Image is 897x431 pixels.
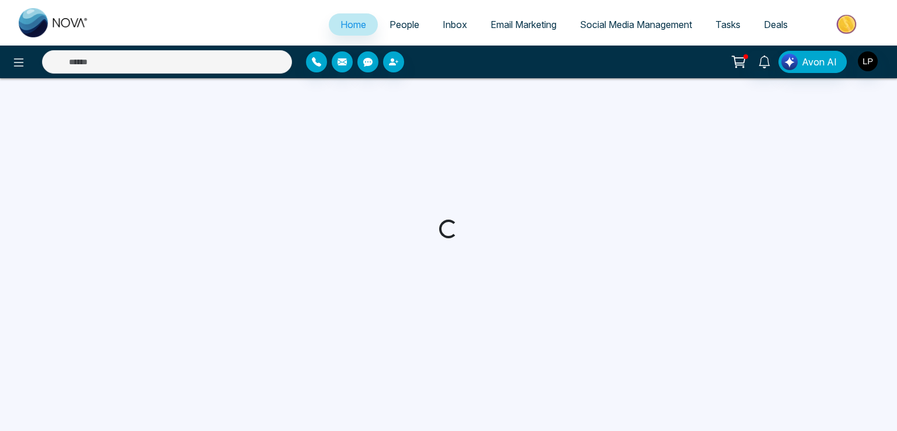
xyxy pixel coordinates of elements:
span: Home [340,19,366,30]
a: People [378,13,431,36]
span: Social Media Management [580,19,692,30]
span: Deals [764,19,788,30]
a: Inbox [431,13,479,36]
img: User Avatar [858,51,878,71]
span: Email Marketing [491,19,557,30]
span: Avon AI [802,55,837,69]
span: Tasks [715,19,740,30]
img: Nova CRM Logo [19,8,89,37]
a: Email Marketing [479,13,568,36]
span: Inbox [443,19,467,30]
a: Tasks [704,13,752,36]
button: Avon AI [778,51,847,73]
a: Social Media Management [568,13,704,36]
img: Lead Flow [781,54,798,70]
img: Market-place.gif [805,11,890,37]
span: People [390,19,419,30]
a: Deals [752,13,799,36]
a: Home [329,13,378,36]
